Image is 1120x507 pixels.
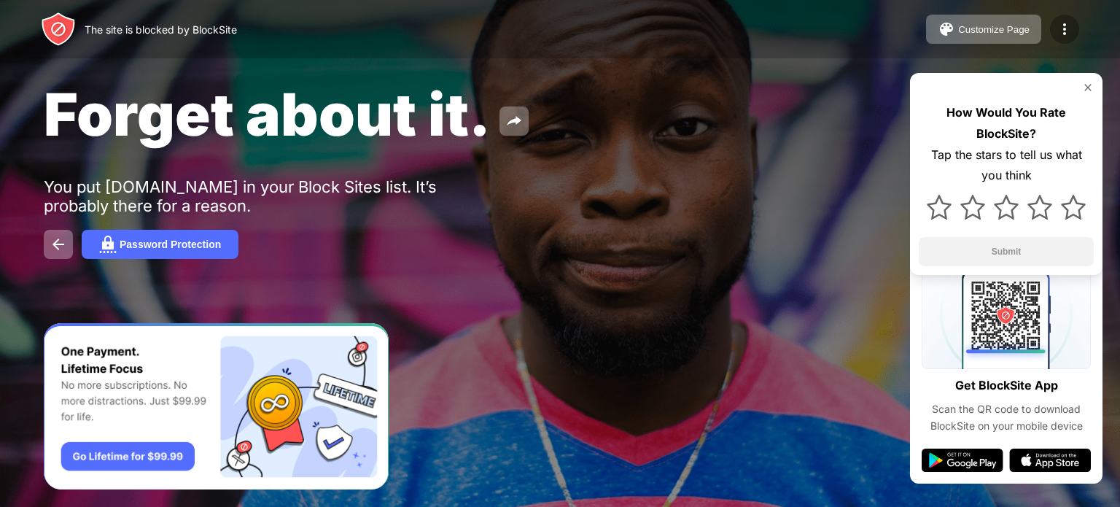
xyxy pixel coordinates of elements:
[50,236,67,253] img: back.svg
[82,230,238,259] button: Password Protection
[938,20,955,38] img: pallet.svg
[1082,82,1094,93] img: rate-us-close.svg
[955,375,1058,396] div: Get BlockSite App
[922,401,1091,434] div: Scan the QR code to download BlockSite on your mobile device
[1056,20,1073,38] img: menu-icon.svg
[926,15,1041,44] button: Customize Page
[505,112,523,130] img: share.svg
[85,23,237,36] div: The site is blocked by BlockSite
[44,323,389,490] iframe: Banner
[994,195,1019,220] img: star.svg
[120,239,221,250] div: Password Protection
[919,237,1094,266] button: Submit
[919,102,1094,144] div: How Would You Rate BlockSite?
[1061,195,1086,220] img: star.svg
[41,12,76,47] img: header-logo.svg
[960,195,985,220] img: star.svg
[958,24,1030,35] div: Customize Page
[44,177,494,215] div: You put [DOMAIN_NAME] in your Block Sites list. It’s probably there for a reason.
[922,449,1003,472] img: google-play.svg
[1009,449,1091,472] img: app-store.svg
[1027,195,1052,220] img: star.svg
[919,144,1094,187] div: Tap the stars to tell us what you think
[44,79,491,150] span: Forget about it.
[99,236,117,253] img: password.svg
[927,195,952,220] img: star.svg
